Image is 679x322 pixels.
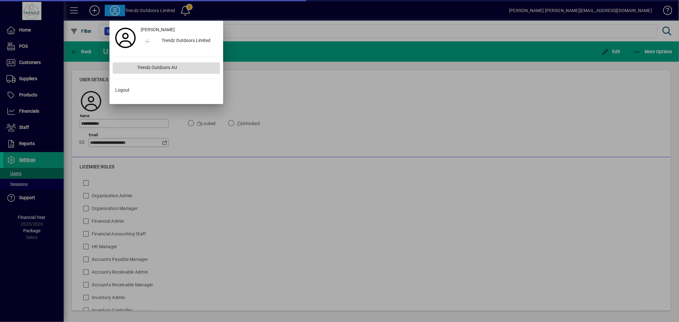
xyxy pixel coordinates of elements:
a: Profile [113,32,138,44]
button: Trendz Outdoors AU [113,62,220,74]
span: Logout [115,87,130,94]
button: Logout [113,84,220,96]
a: [PERSON_NAME] [138,24,220,35]
div: Trendz Outdoors Limited [157,35,220,47]
span: [PERSON_NAME] [141,26,175,33]
button: Trendz Outdoors Limited [138,35,220,47]
div: Trendz Outdoors AU [132,62,220,74]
